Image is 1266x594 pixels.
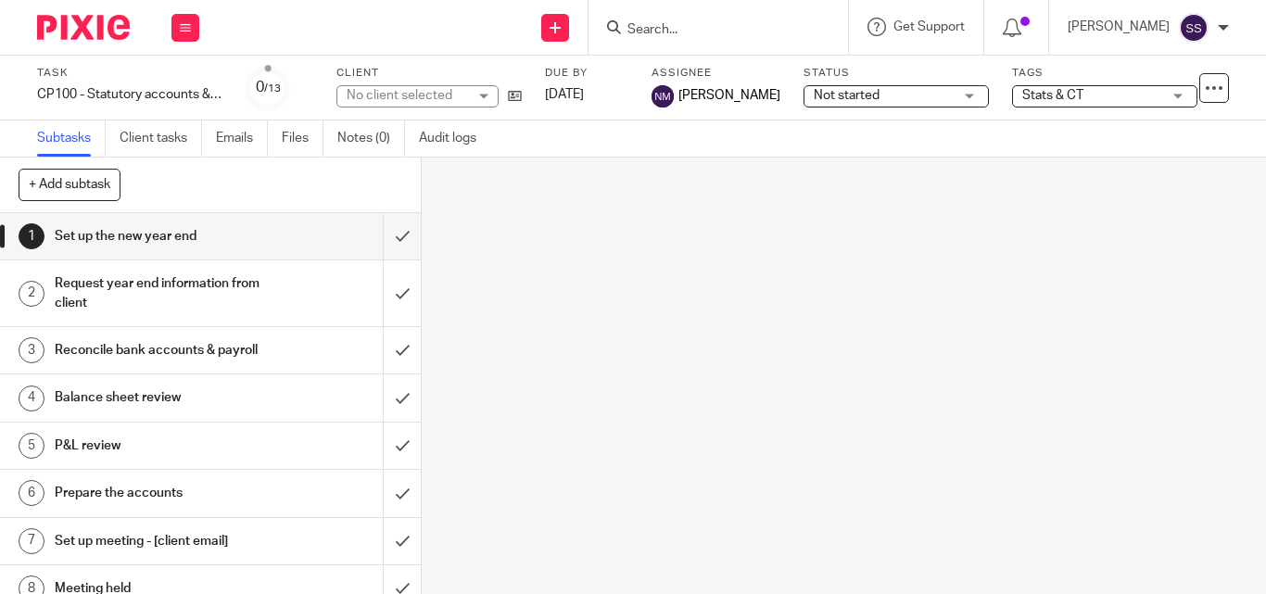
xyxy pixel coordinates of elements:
div: No client selected [347,86,467,105]
div: Mark as done [383,374,421,421]
div: Mark as done [383,518,421,564]
div: 2 [19,281,44,307]
a: Client tasks [120,120,202,157]
a: Audit logs [419,120,490,157]
div: Mark as done [383,260,421,326]
span: Get Support [893,20,965,33]
button: + Add subtask [19,169,120,200]
div: 3 [19,337,44,363]
div: Mark as done [383,327,421,373]
small: /13 [264,83,281,94]
div: 0 [256,77,281,98]
a: Subtasks [37,120,106,157]
p: [PERSON_NAME] [1068,18,1170,36]
img: svg%3E [1179,13,1209,43]
div: 5 [19,433,44,459]
div: 1 [19,223,44,249]
div: 4 [19,385,44,411]
input: Search [626,22,792,39]
div: 7 [19,528,44,554]
div: Mark as done [383,213,421,259]
h1: Request year end information from client [55,270,261,317]
h1: Prepare the accounts [55,479,261,507]
div: CP100 - Statutory accounts &amp; tax return - August 2025 [37,85,222,104]
label: Assignee [652,66,780,81]
div: Mark as done [383,423,421,469]
h1: Balance sheet review [55,384,261,411]
img: Nicholas Maynard [652,85,674,107]
label: Due by [545,66,628,81]
label: Status [804,66,989,81]
span: Not started [814,89,880,102]
label: Task [37,66,222,81]
div: Mark as done [383,470,421,516]
label: Client [336,66,522,81]
img: Pixie [37,15,130,40]
span: [DATE] [545,88,584,101]
div: 6 [19,480,44,506]
label: Tags [1012,66,1197,81]
h1: Reconcile bank accounts & payroll [55,336,261,364]
h1: Set up the new year end [55,222,261,250]
a: Files [282,120,323,157]
span: Stats & CT [1022,89,1083,102]
h1: P&L review [55,432,261,460]
i: Open client page [508,89,522,103]
h1: Set up meeting - [client email] [55,527,261,555]
div: CP100 - Statutory accounts & tax return - [DATE] [37,85,222,104]
span: [PERSON_NAME] [678,86,780,105]
a: Emails [216,120,268,157]
a: Notes (0) [337,120,405,157]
